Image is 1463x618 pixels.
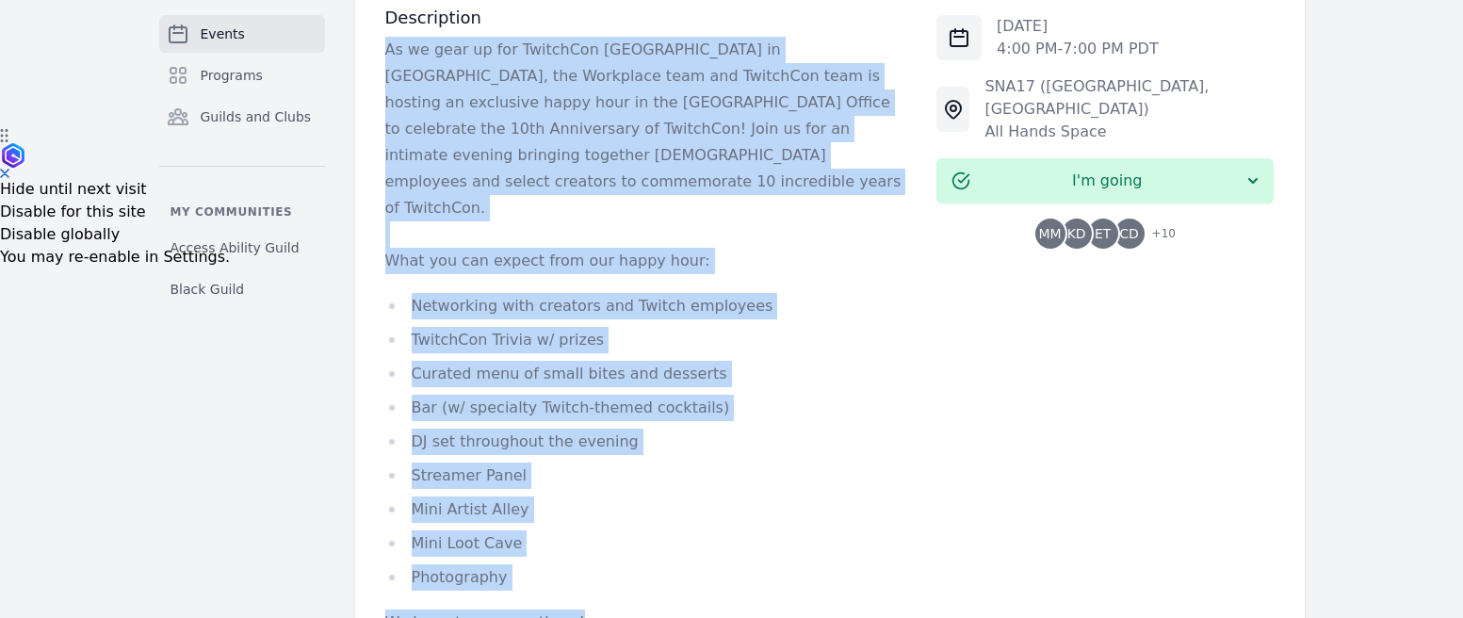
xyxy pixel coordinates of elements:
span: Guilds and Clubs [201,107,312,126]
p: As we gear up for TwitchCon [GEOGRAPHIC_DATA] in [GEOGRAPHIC_DATA], the Workplace team and Twitch... [385,37,907,221]
span: ET [1095,227,1111,240]
div: SNA17 ([GEOGRAPHIC_DATA], [GEOGRAPHIC_DATA]) [984,75,1274,121]
li: Bar (w/ specialty Twitch-themed cocktails) [385,395,907,421]
div: All Hands Space [984,121,1274,143]
li: Curated menu of small bites and desserts [385,361,907,387]
li: Networking with creators and Twitch employees [385,293,907,319]
span: MM [1039,227,1062,240]
a: Guilds and Clubs [159,98,325,136]
li: Streamer Panel [385,463,907,489]
li: Mini Loot Cave [385,530,907,557]
span: Black Guild [171,280,245,299]
li: TwitchCon Trivia w/ prizes [385,327,907,353]
span: Access Ability Guild [171,238,300,257]
a: Access Ability Guild [159,231,325,265]
p: What you can expect from our happy hour: [385,248,907,274]
p: My communities [159,204,325,220]
nav: Sidebar [159,15,325,306]
p: 4:00 PM - 7:00 PM PDT [997,38,1159,60]
li: DJ set throughout the evening [385,429,907,455]
span: Events [201,24,245,43]
button: I'm going [936,158,1274,203]
a: Events [159,15,325,53]
span: Programs [201,66,263,85]
span: + 10 [1141,222,1176,249]
h3: Description [385,7,907,29]
a: Black Guild [159,272,325,306]
a: Programs [159,57,325,94]
li: Mini Artist Alley [385,496,907,523]
span: CD [1119,227,1139,240]
span: I'm going [970,170,1244,192]
span: KD [1067,227,1086,240]
p: [DATE] [997,15,1159,38]
li: Photography [385,564,907,591]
